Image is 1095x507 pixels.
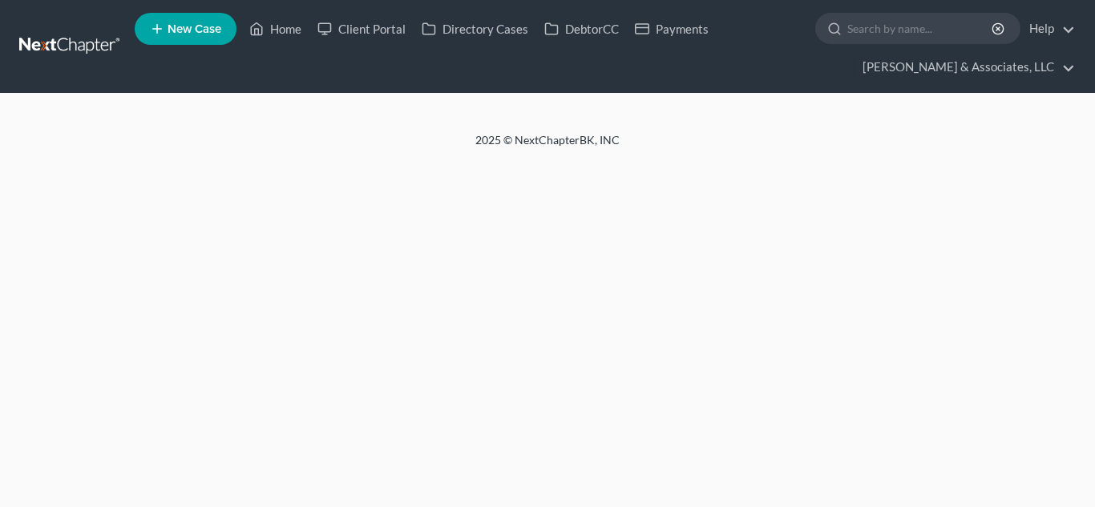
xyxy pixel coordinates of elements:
a: Payments [627,14,717,43]
a: DebtorCC [536,14,627,43]
input: Search by name... [847,14,994,43]
a: Home [241,14,309,43]
span: New Case [168,23,221,35]
a: [PERSON_NAME] & Associates, LLC [855,53,1075,82]
div: 2025 © NextChapterBK, INC [91,132,1004,161]
a: Directory Cases [414,14,536,43]
a: Help [1021,14,1075,43]
a: Client Portal [309,14,414,43]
